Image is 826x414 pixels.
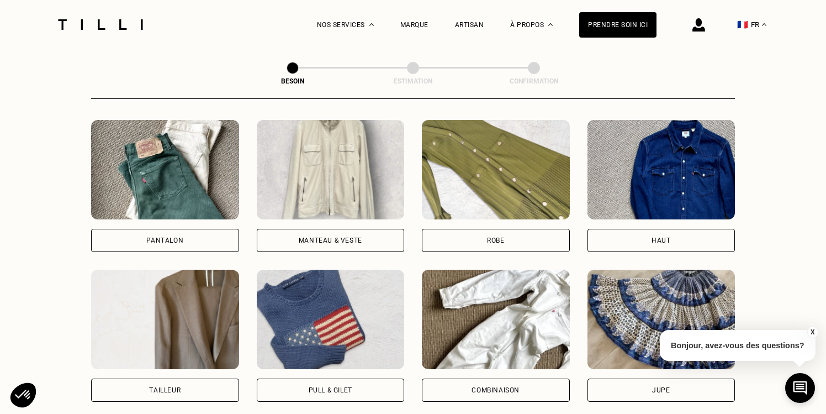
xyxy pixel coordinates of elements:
img: Tilli retouche votre Jupe [587,270,735,369]
img: menu déroulant [762,23,766,26]
div: Besoin [237,77,348,85]
img: Menu déroulant [369,23,374,26]
div: Confirmation [479,77,589,85]
img: Menu déroulant à propos [548,23,553,26]
div: Estimation [358,77,468,85]
p: Bonjour, avez-vous des questions? [660,330,816,361]
div: Tailleur [149,387,181,394]
img: Tilli retouche votre Robe [422,120,570,219]
a: Prendre soin ici [579,12,656,38]
div: Haut [652,237,670,244]
div: Robe [487,237,504,244]
img: Tilli retouche votre Manteau & Veste [257,120,405,219]
button: X [807,326,818,338]
img: Tilli retouche votre Pull & gilet [257,270,405,369]
img: Logo du service de couturière Tilli [54,19,147,30]
a: Artisan [455,21,484,29]
img: Tilli retouche votre Haut [587,120,735,219]
img: Tilli retouche votre Combinaison [422,270,570,369]
div: Jupe [652,387,670,394]
div: Pull & gilet [309,387,352,394]
img: Tilli retouche votre Pantalon [91,120,239,219]
img: icône connexion [692,18,705,32]
div: Combinaison [472,387,520,394]
div: Pantalon [146,237,183,244]
img: Tilli retouche votre Tailleur [91,270,239,369]
a: Marque [400,21,428,29]
div: Manteau & Veste [299,237,362,244]
span: 🇫🇷 [737,19,748,30]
